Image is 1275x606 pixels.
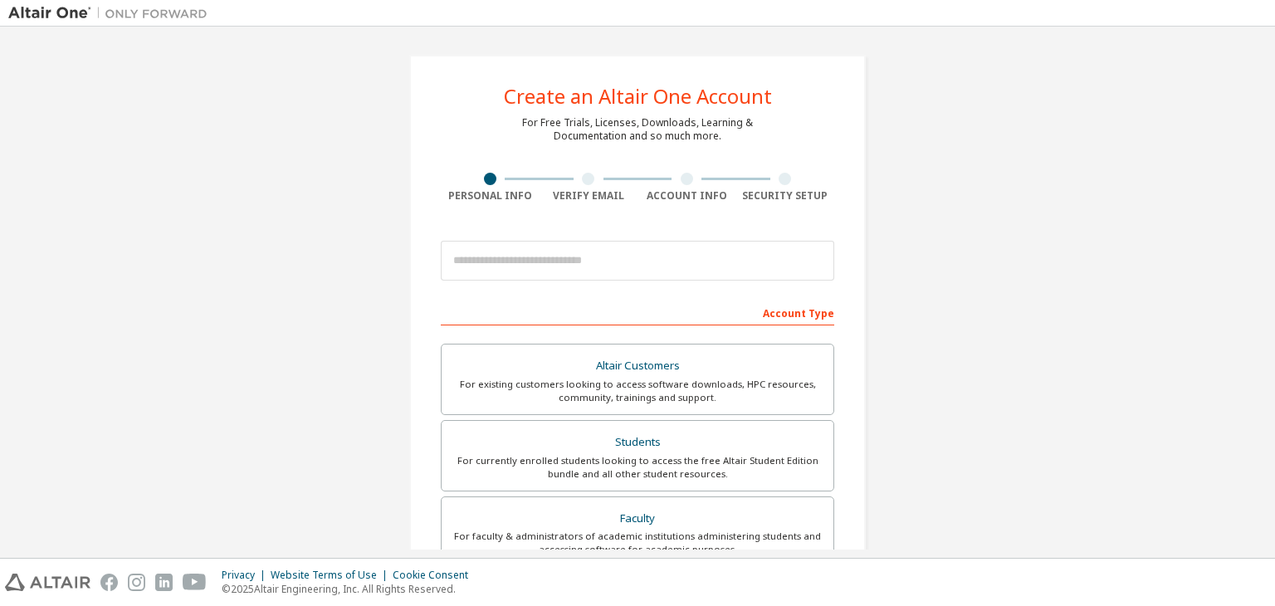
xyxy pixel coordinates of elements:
div: For Free Trials, Licenses, Downloads, Learning & Documentation and so much more. [522,116,753,143]
div: For existing customers looking to access software downloads, HPC resources, community, trainings ... [452,378,823,404]
div: Faculty [452,507,823,530]
div: Website Terms of Use [271,569,393,582]
img: instagram.svg [128,574,145,591]
div: Security Setup [736,189,835,203]
div: Create an Altair One Account [504,86,772,106]
div: For faculty & administrators of academic institutions administering students and accessing softwa... [452,530,823,556]
div: Cookie Consent [393,569,478,582]
div: Students [452,431,823,454]
div: Personal Info [441,189,540,203]
div: Verify Email [540,189,638,203]
img: facebook.svg [100,574,118,591]
div: Account Info [637,189,736,203]
img: Altair One [8,5,216,22]
img: altair_logo.svg [5,574,90,591]
div: For currently enrolled students looking to access the free Altair Student Edition bundle and all ... [452,454,823,481]
img: linkedin.svg [155,574,173,591]
p: © 2025 Altair Engineering, Inc. All Rights Reserved. [222,582,478,596]
img: youtube.svg [183,574,207,591]
div: Account Type [441,299,834,325]
div: Altair Customers [452,354,823,378]
div: Privacy [222,569,271,582]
